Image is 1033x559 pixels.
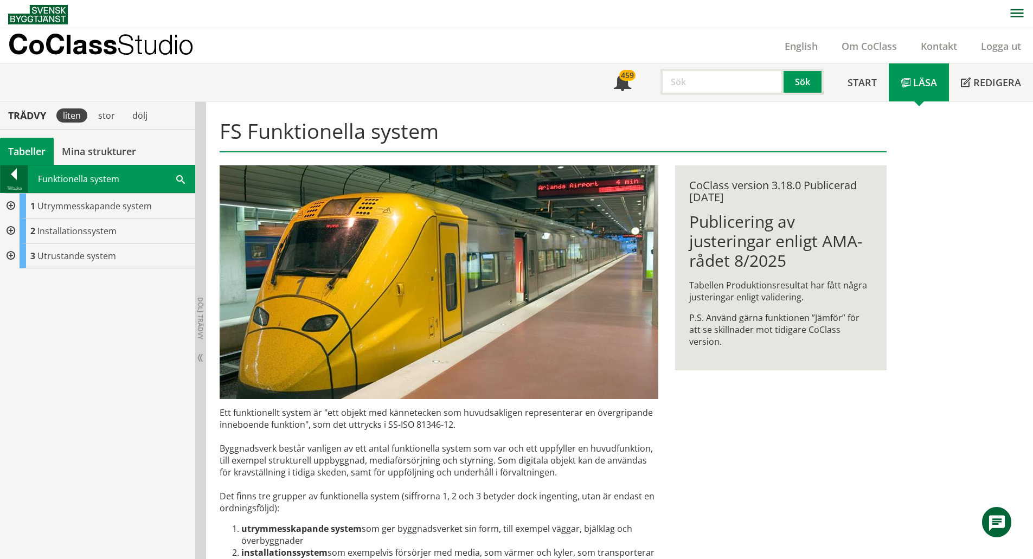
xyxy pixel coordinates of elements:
div: liten [56,108,87,123]
a: Läsa [889,63,949,101]
strong: installationssystem [241,547,328,558]
span: Utrustande system [37,250,116,262]
span: Dölj trädvy [196,297,205,339]
a: Kontakt [909,40,969,53]
span: Notifikationer [614,75,631,92]
a: Start [836,63,889,101]
div: Funktionella system [28,165,195,192]
span: Sök i tabellen [176,173,185,184]
a: Logga ut [969,40,1033,53]
h1: FS Funktionella system [220,119,886,152]
input: Sök [660,69,784,95]
img: arlanda-express-2.jpg [220,165,658,399]
span: Utrymmesskapande system [37,200,152,212]
h1: Publicering av justeringar enligt AMA-rådet 8/2025 [689,212,872,271]
img: Svensk Byggtjänst [8,5,68,24]
div: stor [92,108,121,123]
span: Läsa [913,76,937,89]
a: 459 [602,63,643,101]
p: P.S. Använd gärna funktionen ”Jämför” för att se skillnader mot tidigare CoClass version. [689,312,872,348]
a: Mina strukturer [54,138,144,165]
span: 2 [30,225,35,237]
button: Sök [784,69,824,95]
p: Tabellen Produktionsresultat har fått några justeringar enligt validering. [689,279,872,303]
a: Redigera [949,63,1033,101]
a: CoClassStudio [8,29,217,63]
strong: utrymmesskapande system [241,523,362,535]
a: English [773,40,830,53]
span: Start [848,76,877,89]
span: Redigera [973,76,1021,89]
a: Om CoClass [830,40,909,53]
p: CoClass [8,38,194,50]
div: dölj [126,108,154,123]
div: Tillbaka [1,184,28,192]
li: som ger byggnadsverket sin form, till exempel väggar, bjälklag och överbyggnader [241,523,658,547]
span: 3 [30,250,35,262]
span: 1 [30,200,35,212]
div: Trädvy [2,110,52,121]
span: Installationssystem [37,225,117,237]
div: CoClass version 3.18.0 Publicerad [DATE] [689,179,872,203]
span: Studio [117,28,194,60]
div: 459 [619,70,636,81]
